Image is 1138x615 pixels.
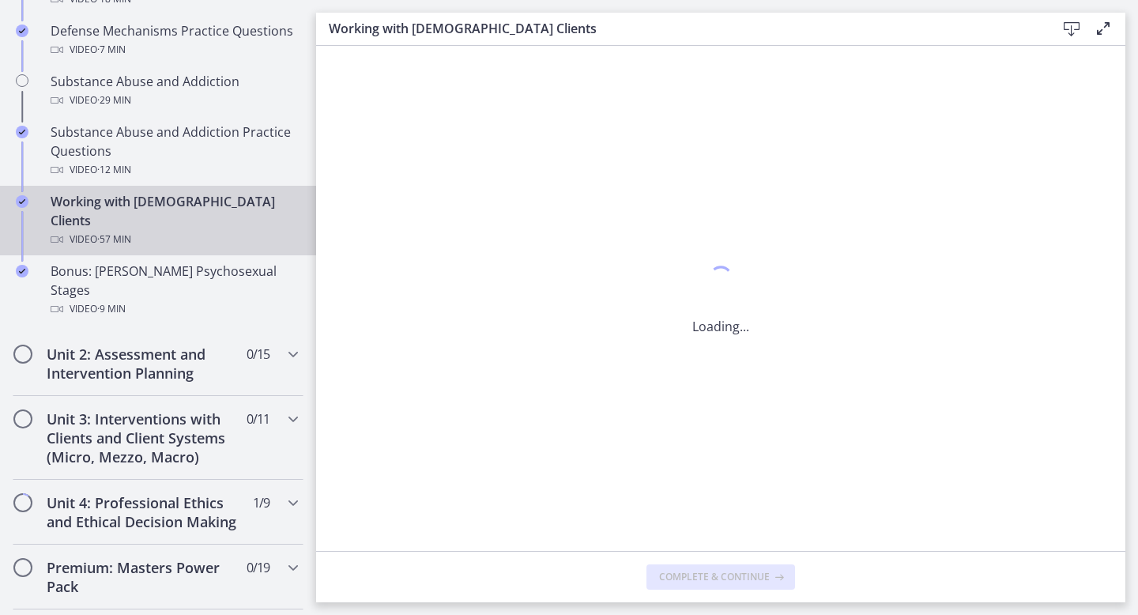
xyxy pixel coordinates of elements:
[692,317,749,336] p: Loading...
[51,300,297,319] div: Video
[51,72,297,110] div: Substance Abuse and Addiction
[247,558,269,577] span: 0 / 19
[97,160,131,179] span: · 12 min
[247,345,269,364] span: 0 / 15
[692,262,749,298] div: 1
[97,230,131,249] span: · 57 min
[51,160,297,179] div: Video
[16,25,28,37] i: Completed
[97,40,126,59] span: · 7 min
[51,123,297,179] div: Substance Abuse and Addiction Practice Questions
[659,571,770,583] span: Complete & continue
[51,262,297,319] div: Bonus: [PERSON_NAME] Psychosexual Stages
[97,300,126,319] span: · 9 min
[253,493,269,512] span: 1 / 9
[51,40,297,59] div: Video
[16,265,28,277] i: Completed
[646,564,795,590] button: Complete & continue
[47,345,239,383] h2: Unit 2: Assessment and Intervention Planning
[16,195,28,208] i: Completed
[16,126,28,138] i: Completed
[51,192,297,249] div: Working with [DEMOGRAPHIC_DATA] Clients
[97,91,131,110] span: · 29 min
[47,493,239,531] h2: Unit 4: Professional Ethics and Ethical Decision Making
[51,21,297,59] div: Defense Mechanisms Practice Questions
[247,409,269,428] span: 0 / 11
[329,19,1031,38] h3: Working with [DEMOGRAPHIC_DATA] Clients
[51,230,297,249] div: Video
[47,558,239,596] h2: Premium: Masters Power Pack
[51,91,297,110] div: Video
[47,409,239,466] h2: Unit 3: Interventions with Clients and Client Systems (Micro, Mezzo, Macro)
